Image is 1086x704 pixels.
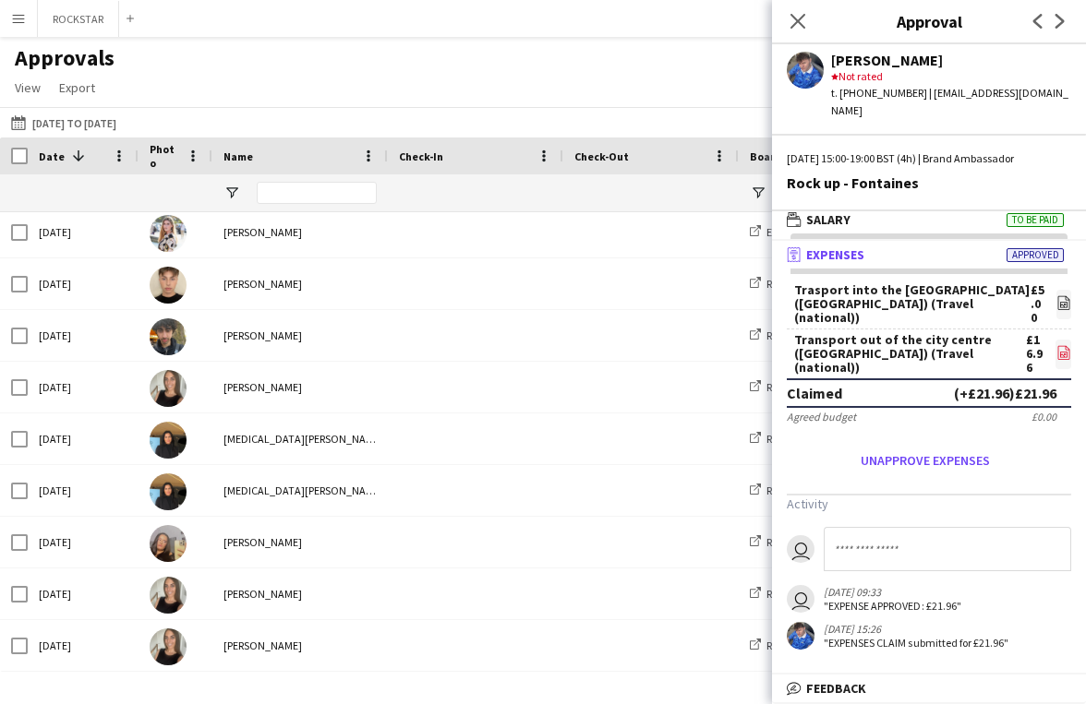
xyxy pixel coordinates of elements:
div: £5.00 [1031,283,1045,325]
div: [DATE] [28,413,139,464]
button: Open Filter Menu [223,185,240,201]
span: ROCKSTAR [766,638,817,652]
div: [DATE] [28,465,139,516]
div: Claimed [787,384,842,402]
img: Owais Hussain [150,318,187,355]
img: Heather Hryb [150,370,187,407]
mat-expansion-panel-header: Feedback [772,674,1086,702]
img: Heather Hryb [150,628,187,665]
h3: Activity [787,495,1071,512]
img: Heather Hryb [150,577,187,614]
div: [PERSON_NAME] [212,620,388,671]
span: To be paid [1007,213,1064,227]
div: [PERSON_NAME] [212,362,388,412]
button: [DATE] to [DATE] [7,112,120,134]
button: Open Filter Menu [750,185,766,201]
input: Name Filter Input [257,182,377,204]
div: [DATE] 15:00-19:00 BST (4h) | Brand Ambassador [787,150,1071,167]
div: [DATE] [28,258,139,309]
mat-expansion-panel-header: SalaryTo be paid [772,206,1086,233]
div: [PERSON_NAME] [212,207,388,257]
span: Feedback [806,680,866,697]
div: £0.00 [1032,410,1056,424]
span: ROCKSTAR [766,587,817,601]
span: Check-Out [574,149,629,163]
div: [DATE] 15:26 [824,622,1008,636]
div: [MEDICAL_DATA][PERSON_NAME] [212,465,388,516]
app-user-avatar: Rhys Thomas [787,622,814,650]
div: "EXPENSE APPROVED: £21.96" [824,599,961,613]
div: ExpensesApproved [772,268,1086,674]
span: Date [39,149,65,163]
div: [PERSON_NAME] [831,52,1071,68]
span: View [15,79,41,96]
div: Transport out of the city centre ([GEOGRAPHIC_DATA]) (Travel (national)) [794,333,1026,375]
div: Not rated [831,68,1071,85]
div: [DATE] [28,568,139,619]
span: Name [223,149,253,163]
div: [DATE] 09:33 [824,585,961,599]
div: t. [PHONE_NUMBER] | [EMAIL_ADDRESS][DOMAIN_NAME] [831,85,1071,118]
div: [PERSON_NAME] [212,517,388,567]
span: Export [59,79,95,96]
div: [DATE] [28,517,139,567]
a: ROCKSTAR [750,328,817,342]
img: Libby Bennett [150,525,187,562]
span: ROCKSTAR [766,277,817,291]
span: Photo [150,142,179,170]
img: Yasmin Niksaz [150,473,187,510]
div: [PERSON_NAME] [212,258,388,309]
a: ROCKSTAR [750,432,817,446]
h3: Approval [772,9,1086,33]
a: ROCKSTAR [750,483,817,497]
div: [DATE] [28,310,139,361]
div: [PERSON_NAME] [212,568,388,619]
span: Event Manager Day 2025 [766,225,883,239]
mat-expansion-panel-header: ExpensesApproved [772,241,1086,268]
button: Unapprove expenses [787,446,1064,475]
span: ROCKSTAR [766,535,817,549]
span: Expenses [806,246,864,263]
a: ROCKSTAR [750,535,817,549]
div: [DATE] [28,620,139,671]
img: Marisa Orton [150,215,187,252]
span: Salary [806,211,851,228]
div: [DATE] [28,207,139,257]
div: [MEDICAL_DATA][PERSON_NAME] [212,413,388,464]
img: Yasmin Niksaz [150,422,187,459]
a: ROCKSTAR [750,380,817,394]
div: £16.96 [1026,333,1045,375]
a: Export [52,76,103,100]
a: ROCKSTAR [750,587,817,601]
app-user-avatar: Ed Harvey [787,585,814,613]
button: ROCKSTAR [38,1,119,37]
div: "EXPENSES CLAIM submitted for £21.96" [824,636,1008,650]
div: Agreed budget [787,410,856,424]
span: Check-In [399,149,443,163]
a: ROCKSTAR [750,277,817,291]
div: Trasport into the [GEOGRAPHIC_DATA] ([GEOGRAPHIC_DATA]) (Travel (national)) [794,283,1031,325]
div: [PERSON_NAME] [212,310,388,361]
span: Approved [1007,248,1064,262]
div: [DATE] [28,362,139,412]
a: ROCKSTAR [750,638,817,652]
span: Board [750,149,782,163]
span: ROCKSTAR [766,432,817,446]
span: ROCKSTAR [766,483,817,497]
span: ROCKSTAR [766,380,817,394]
img: Gabriel Bott [150,267,187,304]
span: ROCKSTAR [766,328,817,342]
a: Event Manager Day 2025 [750,225,883,239]
a: View [7,76,48,100]
div: (+£21.96) £21.96 [954,384,1056,402]
div: Rock up - Fontaines [787,174,1071,191]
